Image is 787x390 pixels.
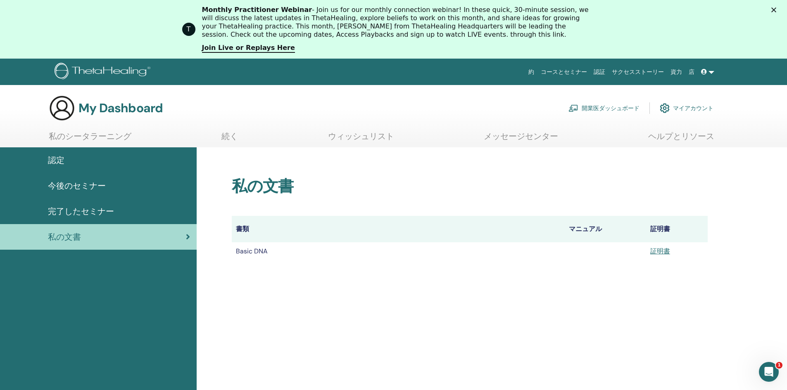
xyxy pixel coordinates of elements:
span: 1 [776,362,782,369]
a: コースとセミナー [537,64,590,80]
a: 私のシータラーニング [49,131,131,147]
img: chalkboard-teacher.svg [568,104,578,112]
a: 開業医ダッシュボード [568,99,640,117]
div: - Join us for our monthly connection webinar! In these quick, 30-minute session, we will discuss ... [202,6,592,39]
span: 今後のセミナー [48,180,106,192]
span: 認定 [48,154,64,166]
a: 店 [685,64,698,80]
th: 証明書 [646,216,708,242]
th: 書類 [232,216,565,242]
a: ヘルプとリソース [648,131,714,147]
a: 認証 [590,64,609,80]
a: ウィッシュリスト [328,131,394,147]
iframe: Intercom live chat [759,362,779,382]
img: generic-user-icon.jpg [49,95,75,121]
img: cog.svg [660,101,670,115]
h2: 私の文書 [232,177,708,196]
h3: My Dashboard [78,101,163,116]
img: logo.png [55,63,153,81]
a: メッセージセンター [484,131,558,147]
b: Monthly Practitioner Webinar [202,6,312,14]
div: クローズ [771,7,780,12]
a: サクセスストーリー [609,64,667,80]
span: 完了したセミナー [48,205,114,217]
a: 資力 [667,64,685,80]
a: Join Live or Replays Here [202,44,295,53]
div: Profile image for ThetaHealing [182,23,195,36]
a: 証明書 [650,247,670,255]
span: 私の文書 [48,231,81,243]
td: Basic DNA [232,242,565,260]
th: マニュアル [565,216,646,242]
a: マイアカウント [660,99,713,117]
a: 続く [221,131,238,147]
a: 約 [525,64,537,80]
